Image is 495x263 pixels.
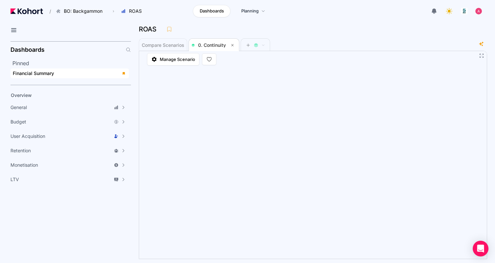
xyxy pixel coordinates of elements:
[10,133,45,140] span: User Acquisition
[64,8,102,14] span: BO: Backgammon
[198,42,226,48] span: 0. Continuity
[139,26,160,32] h3: ROAS
[129,8,142,14] span: ROAS
[200,8,224,14] span: Dashboards
[44,8,51,15] span: /
[111,9,116,14] span: ›
[193,5,230,17] a: Dashboards
[118,6,149,17] button: ROAS
[473,241,488,256] div: Open Intercom Messenger
[160,56,195,63] span: Manage Scenario
[241,8,259,14] span: Planning
[461,8,467,14] img: logo_logo_images_1_20240607072359498299_20240828135028712857.jpeg
[142,43,184,47] span: Compare Scenarios
[479,53,484,58] button: Fullscreen
[52,6,109,17] button: BO: Backgammon
[10,8,43,14] img: Kohort logo
[234,5,272,17] a: Planning
[11,92,32,98] span: Overview
[13,70,54,76] span: Financial Summary
[10,68,129,78] a: Financial Summary
[9,90,120,100] a: Overview
[147,53,199,66] a: Manage Scenario
[10,176,19,183] span: LTV
[10,104,27,111] span: General
[10,119,26,125] span: Budget
[10,47,45,53] h2: Dashboards
[10,162,38,168] span: Monetisation
[10,147,31,154] span: Retention
[12,59,131,67] h2: Pinned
